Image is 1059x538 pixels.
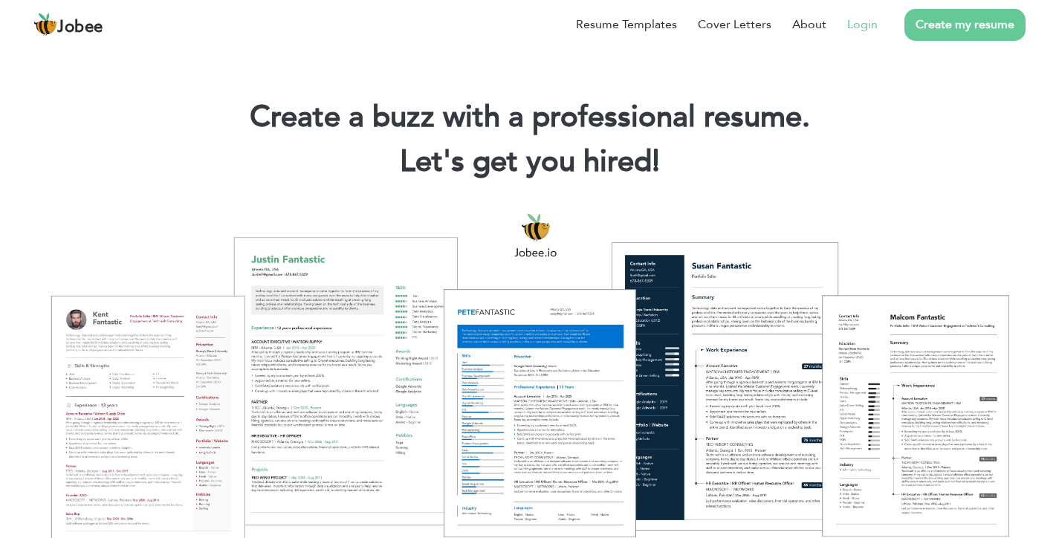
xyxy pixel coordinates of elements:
[652,141,659,182] span: |
[57,19,103,36] span: Jobee
[847,16,878,33] a: Login
[33,13,57,36] img: jobee.io
[473,141,660,182] span: get you hired!
[33,13,103,36] a: Jobee
[22,98,1037,137] h1: Create a buzz with a professional resume.
[904,9,1026,41] a: Create my resume
[792,16,826,33] a: About
[22,143,1037,181] h2: Let's
[698,16,771,33] a: Cover Letters
[576,16,677,33] a: Resume Templates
